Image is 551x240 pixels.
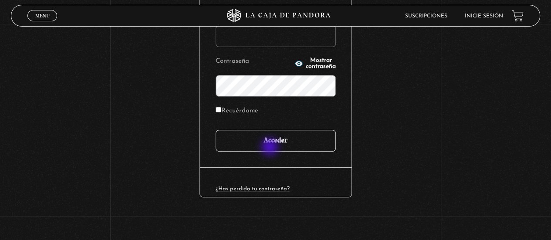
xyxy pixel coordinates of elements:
span: Mostrar contraseña [306,57,336,70]
button: Mostrar contraseña [294,57,336,70]
a: Suscripciones [405,14,447,19]
label: Recuérdame [216,105,258,118]
span: Cerrar [32,20,53,27]
input: Recuérdame [216,107,221,112]
input: Acceder [216,130,336,152]
a: ¿Has perdido tu contraseña? [216,186,290,192]
a: View your shopping cart [512,10,524,22]
label: Contraseña [216,55,292,68]
span: Menu [35,13,50,18]
a: Inicie sesión [465,14,503,19]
